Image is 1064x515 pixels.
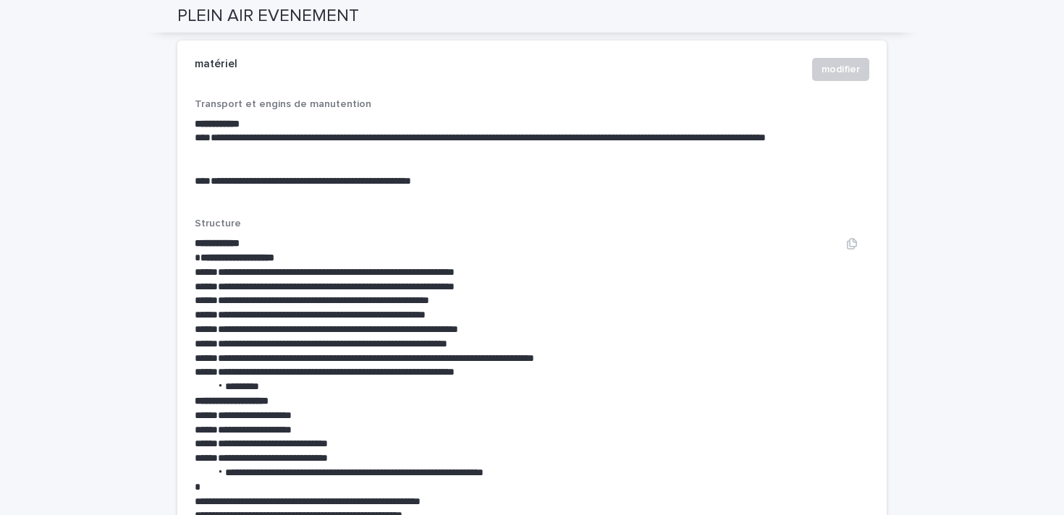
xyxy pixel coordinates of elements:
[812,58,869,81] button: modifier
[195,218,241,229] span: Structure
[195,58,237,71] h2: matériel
[822,62,860,77] span: modifier
[177,6,359,27] h2: PLEIN AIR EVENEMENT
[195,99,371,109] span: Transport et engins de manutention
